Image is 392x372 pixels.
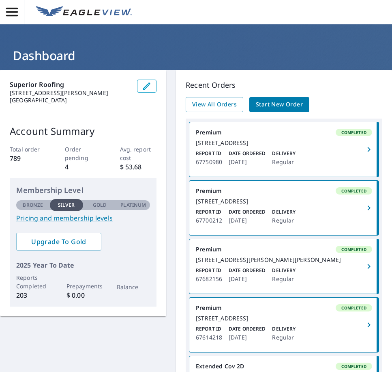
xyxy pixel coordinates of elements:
[66,282,100,290] p: Prepayments
[196,256,372,264] div: [STREET_ADDRESS][PERSON_NAME][PERSON_NAME]
[23,237,95,246] span: Upgrade To Gold
[120,162,157,172] p: $ 53.68
[16,233,101,251] a: Upgrade To Gold
[10,154,47,163] p: 789
[229,150,266,157] p: Date Ordered
[196,216,222,225] p: 67700212
[272,157,296,167] p: Regular
[31,1,137,23] a: EV Logo
[189,122,379,177] a: PremiumCompleted[STREET_ADDRESS]Report ID67750980Date Ordered[DATE]DeliveryRegular
[186,80,382,91] p: Recent Orders
[336,247,371,252] span: Completed
[10,124,156,138] p: Account Summary
[10,145,47,154] p: Total order
[93,201,107,209] p: Gold
[58,201,75,209] p: Silver
[196,208,222,216] p: Report ID
[16,260,150,270] p: 2025 Year To Date
[196,139,372,147] div: [STREET_ADDRESS]
[16,185,150,196] p: Membership Level
[336,130,371,135] span: Completed
[196,150,222,157] p: Report ID
[23,201,43,209] p: Bronze
[196,198,372,205] div: [STREET_ADDRESS]
[120,201,146,209] p: Platinum
[229,325,266,333] p: Date Ordered
[229,157,266,167] p: [DATE]
[196,267,222,274] p: Report ID
[10,47,382,64] h1: Dashboard
[189,181,379,235] a: PremiumCompleted[STREET_ADDRESS]Report ID67700212Date Ordered[DATE]DeliveryRegular
[196,157,222,167] p: 67750980
[196,187,372,195] div: Premium
[65,162,102,172] p: 4
[229,274,266,284] p: [DATE]
[16,213,150,223] a: Pricing and membership levels
[196,333,222,342] p: 67614218
[10,97,131,104] p: [GEOGRAPHIC_DATA]
[196,129,372,136] div: Premium
[272,274,296,284] p: Regular
[272,267,296,274] p: Delivery
[229,216,266,225] p: [DATE]
[196,363,372,370] div: Extended Cov 2D
[336,363,371,369] span: Completed
[229,208,266,216] p: Date Ordered
[189,239,379,294] a: PremiumCompleted[STREET_ADDRESS][PERSON_NAME][PERSON_NAME]Report ID67682156Date Ordered[DATE]Deli...
[272,208,296,216] p: Delivery
[192,99,237,110] span: View All Orders
[249,97,309,112] a: Start New Order
[196,325,222,333] p: Report ID
[16,273,50,290] p: Reports Completed
[196,315,372,322] div: [STREET_ADDRESS]
[117,283,150,291] p: Balance
[65,145,102,162] p: Order pending
[196,246,372,253] div: Premium
[66,290,100,300] p: $ 0.00
[256,99,303,110] span: Start New Order
[336,188,371,194] span: Completed
[229,267,266,274] p: Date Ordered
[186,97,243,112] a: View All Orders
[36,6,132,18] img: EV Logo
[16,290,50,300] p: 203
[120,145,157,162] p: Avg. report cost
[10,80,131,89] p: Superior Roofing
[229,333,266,342] p: [DATE]
[189,298,379,352] a: PremiumCompleted[STREET_ADDRESS]Report ID67614218Date Ordered[DATE]DeliveryRegular
[336,305,371,311] span: Completed
[272,150,296,157] p: Delivery
[272,325,296,333] p: Delivery
[10,89,131,97] p: [STREET_ADDRESS][PERSON_NAME]
[196,304,372,311] div: Premium
[272,333,296,342] p: Regular
[196,274,222,284] p: 67682156
[272,216,296,225] p: Regular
